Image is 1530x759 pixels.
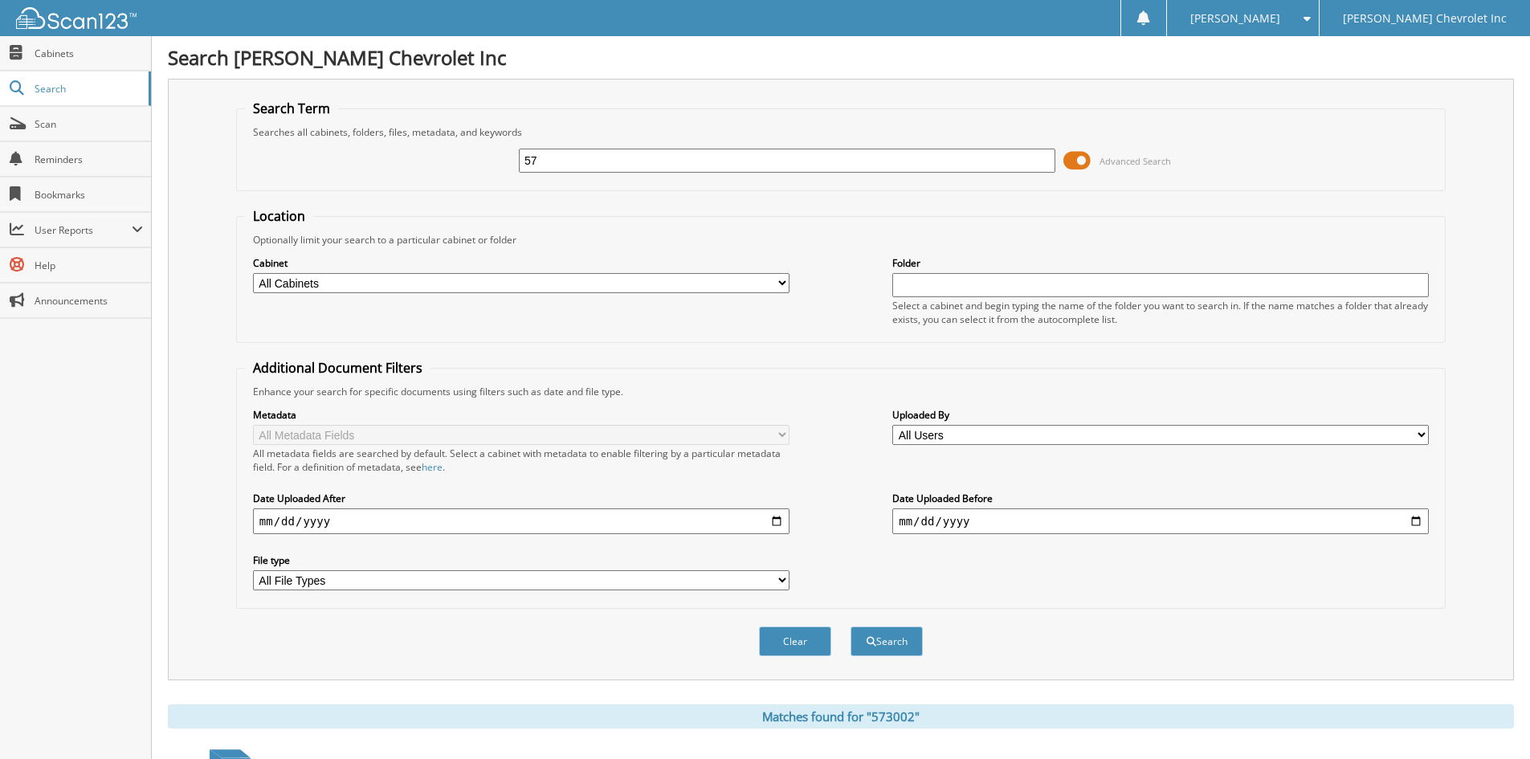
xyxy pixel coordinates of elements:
[892,508,1429,534] input: end
[253,508,789,534] input: start
[168,704,1514,728] div: Matches found for "573002"
[892,256,1429,270] label: Folder
[1450,682,1530,759] iframe: Chat Widget
[892,492,1429,505] label: Date Uploaded Before
[851,626,923,656] button: Search
[35,47,143,60] span: Cabinets
[759,626,831,656] button: Clear
[35,259,143,272] span: Help
[35,117,143,131] span: Scan
[245,207,313,225] legend: Location
[892,408,1429,422] label: Uploaded By
[245,385,1437,398] div: Enhance your search for specific documents using filters such as date and file type.
[35,82,141,96] span: Search
[16,7,137,29] img: scan123-logo-white.svg
[253,256,789,270] label: Cabinet
[245,100,338,117] legend: Search Term
[245,233,1437,247] div: Optionally limit your search to a particular cabinet or folder
[1190,14,1280,23] span: [PERSON_NAME]
[245,359,430,377] legend: Additional Document Filters
[245,125,1437,139] div: Searches all cabinets, folders, files, metadata, and keywords
[1100,155,1171,167] span: Advanced Search
[253,447,789,474] div: All metadata fields are searched by default. Select a cabinet with metadata to enable filtering b...
[35,294,143,308] span: Announcements
[422,460,443,474] a: here
[892,299,1429,326] div: Select a cabinet and begin typing the name of the folder you want to search in. If the name match...
[253,492,789,505] label: Date Uploaded After
[35,188,143,202] span: Bookmarks
[35,153,143,166] span: Reminders
[35,223,132,237] span: User Reports
[1343,14,1507,23] span: [PERSON_NAME] Chevrolet Inc
[253,408,789,422] label: Metadata
[168,44,1514,71] h1: Search [PERSON_NAME] Chevrolet Inc
[253,553,789,567] label: File type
